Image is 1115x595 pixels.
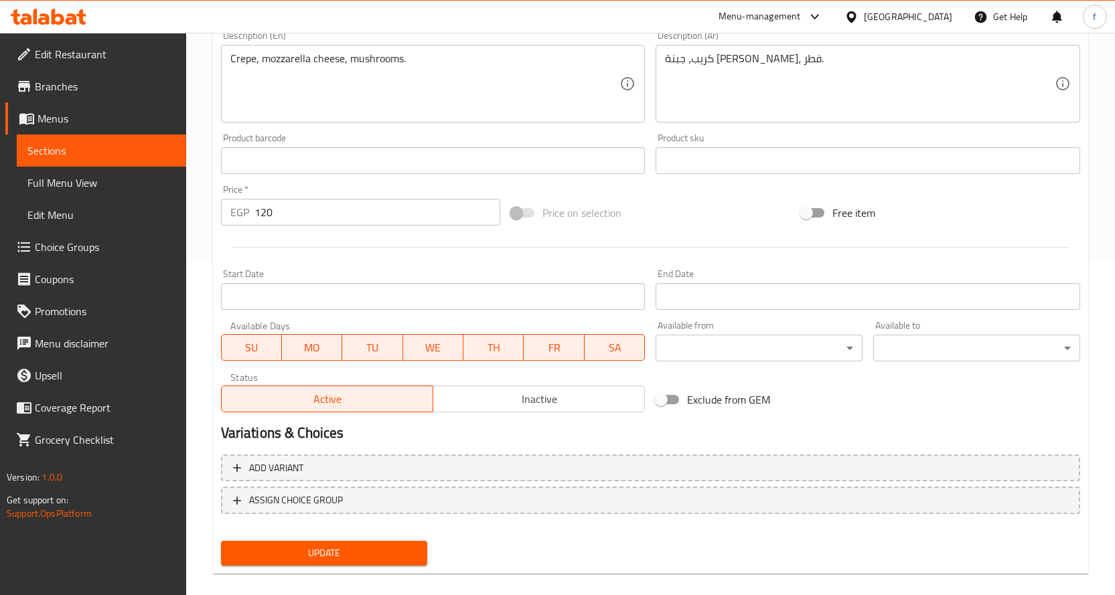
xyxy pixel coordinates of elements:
span: Grocery Checklist [35,432,175,448]
span: WE [408,338,458,357]
span: FR [529,338,579,357]
button: SU [221,334,282,361]
a: Menus [5,102,186,135]
a: Coupons [5,263,186,295]
span: 1.0.0 [42,469,62,486]
textarea: Crepe, mozzarella cheese, mushrooms. [230,52,620,116]
h2: Variations & Choices [221,423,1080,443]
span: Full Menu View [27,175,175,191]
span: Edit Menu [27,207,175,223]
button: SA [585,334,645,361]
span: Promotions [35,303,175,319]
span: Get support on: [7,491,68,509]
button: TU [342,334,402,361]
span: Choice Groups [35,239,175,255]
span: Coverage Report [35,400,175,416]
span: ASSIGN CHOICE GROUP [249,492,343,509]
p: EGP [230,204,249,220]
span: Sections [27,143,175,159]
button: Add variant [221,454,1080,482]
span: Upsell [35,367,175,384]
input: Please enter price [254,199,500,226]
span: Free item [832,205,875,221]
span: Inactive [439,390,640,409]
a: Choice Groups [5,231,186,263]
button: Update [221,541,428,566]
button: ASSIGN CHOICE GROUP [221,487,1080,514]
span: SA [590,338,640,357]
button: Active [221,386,433,412]
a: Sections [17,135,186,167]
button: WE [403,334,463,361]
span: f [1093,9,1096,24]
span: Coupons [35,271,175,287]
input: Please enter product sku [656,147,1080,174]
span: Menu disclaimer [35,335,175,351]
span: Add variant [249,460,303,477]
div: [GEOGRAPHIC_DATA] [864,9,952,24]
a: Full Menu View [17,167,186,199]
a: Menu disclaimer [5,327,186,359]
a: Support.OpsPlatform [7,505,92,522]
a: Edit Restaurant [5,38,186,70]
span: Version: [7,469,40,486]
span: Update [232,545,417,562]
a: Grocery Checklist [5,424,186,456]
button: MO [282,334,342,361]
span: TU [348,338,397,357]
a: Coverage Report [5,392,186,424]
span: Edit Restaurant [35,46,175,62]
span: Branches [35,78,175,94]
button: TH [463,334,524,361]
textarea: كريب، جبنة [PERSON_NAME]، فطر. [665,52,1055,116]
span: Menus [38,110,175,126]
span: SU [227,338,277,357]
span: Exclude from GEM [687,392,770,408]
span: Active [227,390,428,409]
a: Edit Menu [17,199,186,231]
a: Promotions [5,295,186,327]
button: FR [524,334,584,361]
button: Inactive [433,386,645,412]
span: TH [469,338,518,357]
a: Upsell [5,359,186,392]
span: Price on selection [542,205,621,221]
a: Branches [5,70,186,102]
input: Please enter product barcode [221,147,646,174]
div: ​ [873,335,1080,361]
span: MO [287,338,337,357]
div: ​ [656,335,863,361]
div: Menu-management [719,9,801,25]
